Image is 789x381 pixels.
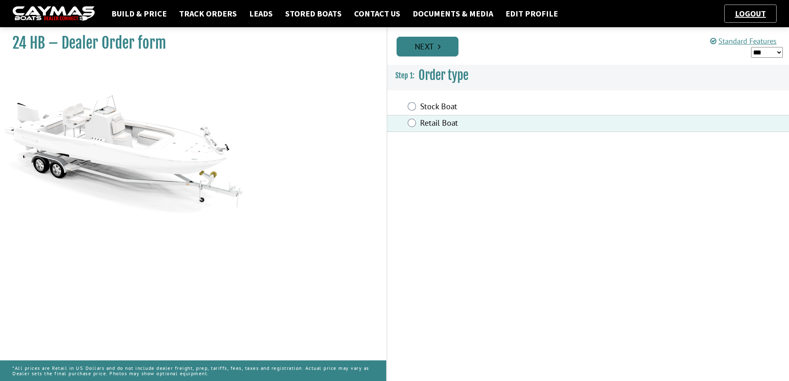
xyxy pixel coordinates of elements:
[420,101,641,113] label: Stock Boat
[12,361,374,380] p: *All prices are Retail in US Dollars and do not include dealer freight, prep, tariffs, fees, taxe...
[501,8,562,19] a: Edit Profile
[387,60,789,91] h3: Order type
[350,8,404,19] a: Contact Us
[710,36,777,46] a: Standard Features
[394,35,789,56] ul: Pagination
[420,118,641,130] label: Retail Boat
[12,6,95,21] img: caymas-dealer-connect-2ed40d3bc7270c1d8d7ffb4b79bf05adc795679939227970def78ec6f6c03838.gif
[245,8,277,19] a: Leads
[12,34,366,52] h1: 24 HB – Dealer Order form
[409,8,497,19] a: Documents & Media
[731,8,770,19] a: Logout
[397,37,458,56] a: Next
[175,8,241,19] a: Track Orders
[281,8,346,19] a: Stored Boats
[107,8,171,19] a: Build & Price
